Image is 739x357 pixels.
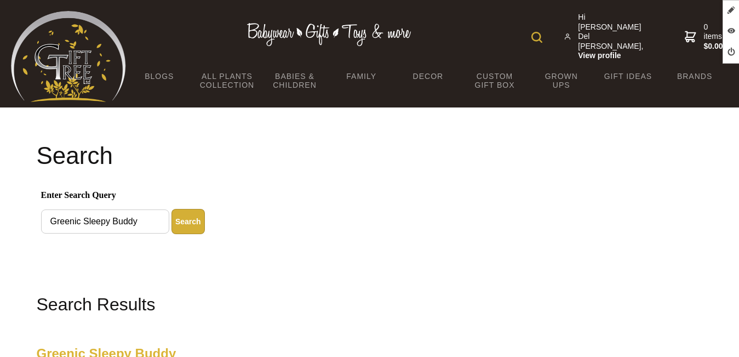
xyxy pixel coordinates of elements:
a: Decor [395,65,462,88]
img: Babywear - Gifts - Toys & more [247,23,411,46]
span: 0 items [704,22,725,52]
strong: $0.00 [704,42,725,52]
button: Enter Search Query [171,209,205,234]
a: Gift Ideas [595,65,662,88]
span: Hi [PERSON_NAME] Del [PERSON_NAME], [578,13,650,61]
h2: Search Results [37,291,703,318]
a: Family [328,65,395,88]
a: 0 items$0.00 [685,13,725,61]
a: All Plants Collection [193,65,261,97]
strong: View profile [578,51,650,61]
input: Enter Search Query [41,209,169,234]
a: Grown Ups [528,65,595,97]
a: Babies & Children [261,65,328,97]
span: Enter Search Query [41,189,698,205]
img: product search [531,32,542,43]
h1: Search [37,143,703,169]
a: BLOGS [126,65,193,88]
a: Hi [PERSON_NAME] Del [PERSON_NAME],View profile [565,13,650,61]
img: Babyware - Gifts - Toys and more... [11,11,126,102]
a: Brands [661,65,728,88]
a: Custom Gift Box [461,65,528,97]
